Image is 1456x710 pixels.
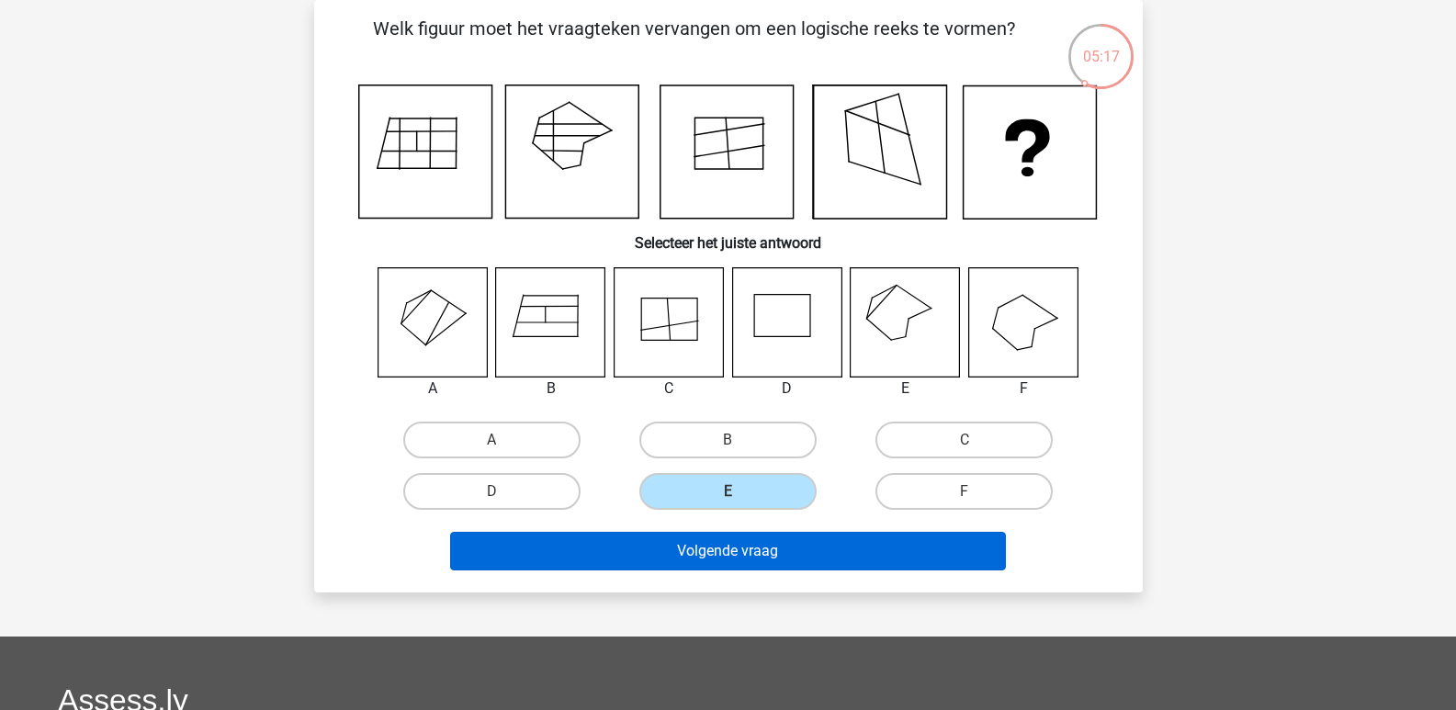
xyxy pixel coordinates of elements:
label: A [403,422,581,458]
div: B [481,378,620,400]
div: A [364,378,502,400]
label: C [875,422,1053,458]
p: Welk figuur moet het vraagteken vervangen om een logische reeks te vormen? [344,15,1044,70]
div: F [954,378,1093,400]
h6: Selecteer het juiste antwoord [344,220,1113,252]
div: D [718,378,857,400]
label: E [639,473,817,510]
div: C [600,378,739,400]
label: B [639,422,817,458]
div: 05:17 [1067,22,1135,68]
label: F [875,473,1053,510]
button: Volgende vraag [450,532,1006,570]
label: D [403,473,581,510]
div: E [836,378,975,400]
